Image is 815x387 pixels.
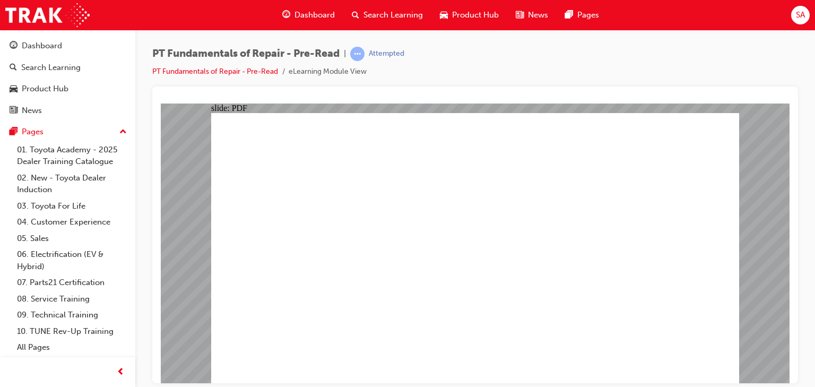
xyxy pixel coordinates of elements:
a: 10. TUNE Rev-Up Training [13,323,131,340]
a: 05. Sales [13,230,131,247]
a: 02. New - Toyota Dealer Induction [13,170,131,198]
button: Pages [4,122,131,142]
a: All Pages [13,339,131,356]
div: Product Hub [22,83,68,95]
div: Dashboard [22,40,62,52]
span: news-icon [10,106,18,116]
a: 08. Service Training [13,291,131,307]
span: Search Learning [363,9,423,21]
div: Attempted [369,49,404,59]
img: Trak [5,3,90,27]
span: pages-icon [565,8,573,22]
a: car-iconProduct Hub [431,4,507,26]
span: Product Hub [452,9,499,21]
button: DashboardSearch LearningProduct HubNews [4,34,131,122]
a: 01. Toyota Academy - 2025 Dealer Training Catalogue [13,142,131,170]
span: Pages [577,9,599,21]
a: 06. Electrification (EV & Hybrid) [13,246,131,274]
span: learningRecordVerb_ATTEMPT-icon [350,47,365,61]
a: Search Learning [4,58,131,78]
span: Dashboard [294,9,335,21]
span: pages-icon [10,127,18,137]
a: guage-iconDashboard [274,4,343,26]
a: news-iconNews [507,4,557,26]
button: SA [791,6,810,24]
a: pages-iconPages [557,4,608,26]
span: car-icon [440,8,448,22]
span: search-icon [352,8,359,22]
a: 07. Parts21 Certification [13,274,131,291]
span: prev-icon [117,366,125,379]
span: News [528,9,548,21]
a: News [4,101,131,121]
span: search-icon [10,63,17,73]
span: SA [796,9,805,21]
div: News [22,105,42,117]
li: eLearning Module View [289,66,367,78]
a: 09. Technical Training [13,307,131,323]
a: 03. Toyota For Life [13,198,131,214]
div: Pages [22,126,44,138]
span: up-icon [119,125,127,139]
span: guage-icon [282,8,290,22]
a: search-iconSearch Learning [343,4,431,26]
a: 04. Customer Experience [13,214,131,230]
span: | [344,48,346,60]
span: PT Fundamentals of Repair - Pre-Read [152,48,340,60]
a: Dashboard [4,36,131,56]
div: Search Learning [21,62,81,74]
span: news-icon [516,8,524,22]
span: guage-icon [10,41,18,51]
a: PT Fundamentals of Repair - Pre-Read [152,67,278,76]
a: Product Hub [4,79,131,99]
span: car-icon [10,84,18,94]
